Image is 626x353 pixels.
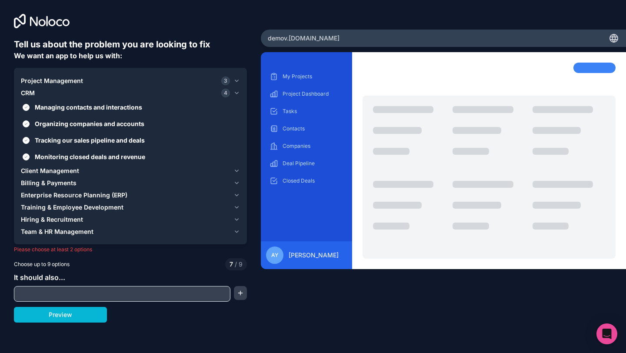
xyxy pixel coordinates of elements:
[268,34,340,43] span: demov .[DOMAIN_NAME]
[21,167,79,175] span: Client Management
[14,51,122,60] span: We want an app to help us with:
[271,252,278,259] span: Ay
[21,201,240,213] button: Training & Employee Development
[21,215,83,224] span: Hiring & Recruitment
[21,87,240,99] button: CRM4
[21,189,240,201] button: Enterprise Resource Planning (ERP)
[21,179,77,187] span: Billing & Payments
[14,273,65,282] span: It should also...
[21,177,240,189] button: Billing & Payments
[35,152,238,161] span: Monitoring closed deals and revenue
[21,226,240,238] button: Team & HR Management
[35,103,238,112] span: Managing contacts and interactions
[35,119,238,128] span: Organizing companies and accounts
[23,137,30,144] button: Tracking our sales pipeline and deals
[35,136,238,145] span: Tracking our sales pipeline and deals
[21,191,127,200] span: Enterprise Resource Planning (ERP)
[283,90,343,97] p: Project Dashboard
[221,89,230,97] span: 4
[23,120,30,127] button: Organizing companies and accounts
[14,246,247,253] p: Please choose at least 2 options
[596,323,617,344] div: Open Intercom Messenger
[268,70,345,235] div: scrollable content
[21,213,240,226] button: Hiring & Recruitment
[221,77,230,85] span: 3
[21,165,240,177] button: Client Management
[23,104,30,111] button: Managing contacts and interactions
[235,260,237,268] span: /
[283,108,343,115] p: Tasks
[283,125,343,132] p: Contacts
[14,260,70,268] span: Choose up to 9 options
[21,89,35,97] span: CRM
[283,160,343,167] p: Deal Pipeline
[21,99,240,165] div: CRM4
[23,153,30,160] button: Monitoring closed deals and revenue
[283,73,343,80] p: My Projects
[233,260,243,269] span: 9
[21,75,240,87] button: Project Management3
[283,177,343,184] p: Closed Deals
[14,38,247,50] h6: Tell us about the problem you are looking to fix
[289,251,339,260] span: [PERSON_NAME]
[230,260,233,269] span: 7
[21,77,83,85] span: Project Management
[283,143,343,150] p: Companies
[14,307,107,323] button: Preview
[21,227,93,236] span: Team & HR Management
[21,203,123,212] span: Training & Employee Development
